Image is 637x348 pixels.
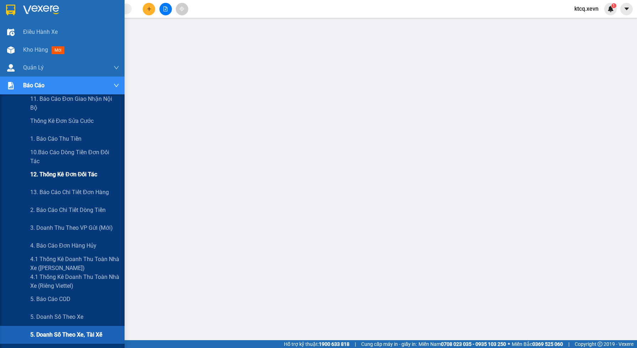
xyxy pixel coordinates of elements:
[30,223,113,232] span: 3. Doanh Thu theo VP Gửi (mới)
[30,134,81,143] span: 1. Báo cáo thu tiền
[611,3,616,8] sup: 1
[159,3,172,15] button: file-add
[418,340,506,348] span: Miền Nam
[568,340,569,348] span: |
[163,6,168,11] span: file-add
[23,81,44,90] span: Báo cáo
[441,341,506,347] strong: 0708 023 035 - 0935 103 250
[532,341,563,347] strong: 0369 525 060
[30,330,102,339] span: 5. Doanh số theo xe, tài xế
[23,46,48,53] span: Kho hàng
[7,46,15,54] img: warehouse-icon
[620,3,633,15] button: caret-down
[23,63,44,72] span: Quản Lý
[512,340,563,348] span: Miền Bắc
[52,46,64,54] span: mới
[30,272,119,290] span: 4.1 Thống kê doanh thu toàn nhà xe (Riêng Viettel)
[319,341,349,347] strong: 1900 633 818
[6,5,15,15] img: logo-vxr
[30,170,97,179] span: 12. Thống kê đơn đối tác
[147,6,152,11] span: plus
[612,3,615,8] span: 1
[7,82,15,89] img: solution-icon
[30,206,106,214] span: 2. Báo cáo chi tiết dòng tiền
[23,27,58,36] span: Điều hành xe
[361,340,417,348] span: Cung cấp máy in - giấy in:
[30,312,83,321] span: 5. Doanh số theo xe
[179,6,184,11] span: aim
[623,6,630,12] span: caret-down
[30,116,94,125] span: Thống kê đơn sửa cước
[597,342,602,347] span: copyright
[114,65,119,71] span: down
[30,94,119,112] span: 11. Báo cáo đơn giao nhận nội bộ
[7,28,15,36] img: warehouse-icon
[176,3,188,15] button: aim
[30,255,119,272] span: 4.1 Thống kê doanh thu toàn nhà xe ([PERSON_NAME])
[508,343,510,346] span: ⚪️
[607,6,614,12] img: icon-new-feature
[30,241,96,250] span: 4. Báo cáo đơn hàng hủy
[114,83,119,88] span: down
[30,148,119,166] span: 10.Báo cáo dòng tiền đơn đối tác
[569,4,604,13] span: ktcq.xevn
[30,295,70,303] span: 5. Báo cáo COD
[30,188,109,197] span: 13. Báo cáo chi tiết đơn hàng
[7,64,15,72] img: warehouse-icon
[355,340,356,348] span: |
[143,3,155,15] button: plus
[284,340,349,348] span: Hỗ trợ kỹ thuật:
